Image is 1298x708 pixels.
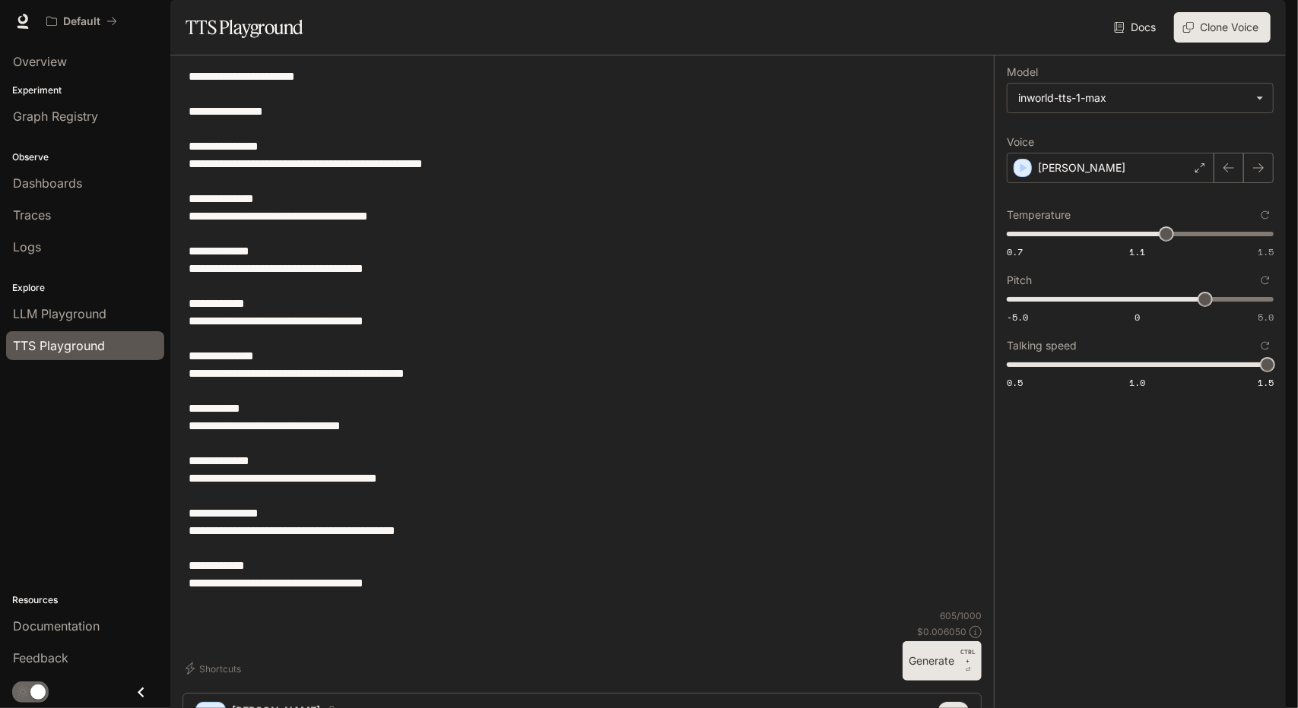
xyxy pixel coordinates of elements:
[917,625,966,638] p: $ 0.006050
[40,6,124,36] button: All workspaces
[903,641,982,681] button: GenerateCTRL +⏎
[1007,67,1038,77] p: Model
[940,609,982,622] p: 605 / 1000
[182,656,247,681] button: Shortcuts
[1258,376,1274,389] span: 1.5
[186,12,303,43] h1: TTS Playground
[1135,311,1140,324] span: 0
[1129,376,1145,389] span: 1.0
[1258,245,1274,258] span: 1.5
[1129,245,1145,258] span: 1.1
[1008,84,1273,112] div: inworld-tts-1-max
[1007,311,1028,324] span: -5.0
[960,647,976,675] p: ⏎
[1038,160,1125,175] p: [PERSON_NAME]
[1257,272,1274,289] button: Reset to default
[1007,137,1034,147] p: Voice
[1257,207,1274,223] button: Reset to default
[1007,245,1023,258] span: 0.7
[1018,90,1249,106] div: inworld-tts-1-max
[1007,340,1077,351] p: Talking speed
[960,647,976,665] p: CTRL +
[63,15,100,28] p: Default
[1174,12,1271,43] button: Clone Voice
[1257,337,1274,354] button: Reset to default
[1007,376,1023,389] span: 0.5
[1007,275,1032,286] p: Pitch
[1007,210,1071,220] p: Temperature
[1111,12,1162,43] a: Docs
[1258,311,1274,324] span: 5.0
